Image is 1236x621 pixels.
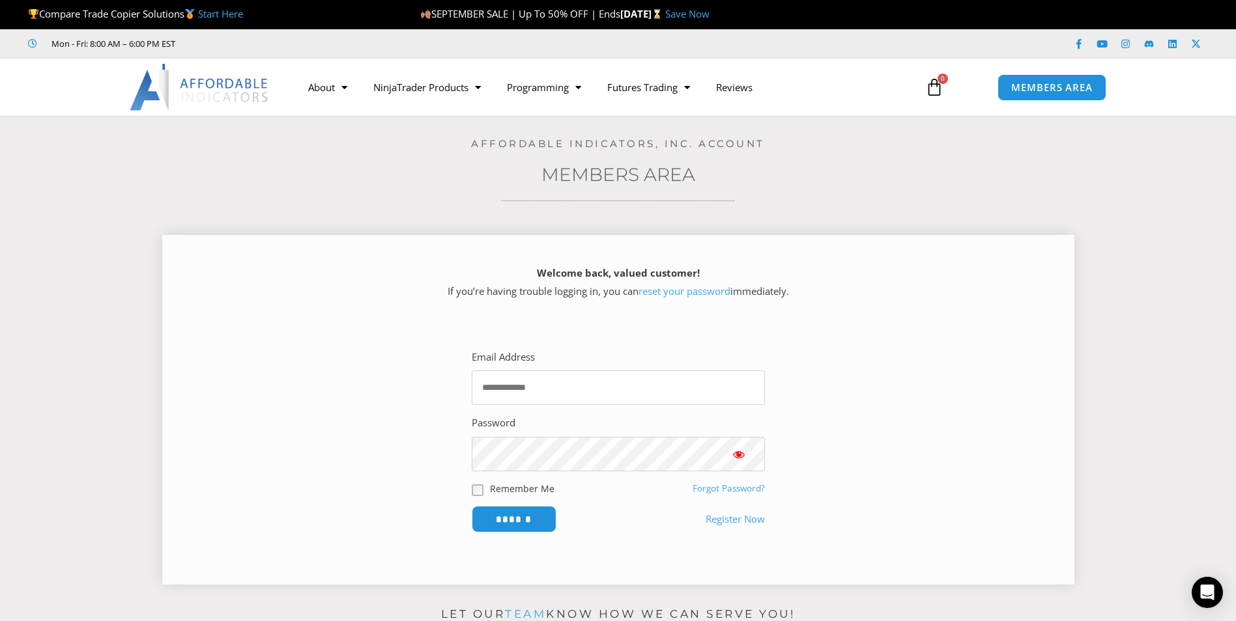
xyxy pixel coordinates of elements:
img: 🍂 [421,9,431,19]
span: MEMBERS AREA [1011,83,1093,92]
img: ⌛ [652,9,662,19]
div: Open Intercom Messenger [1192,577,1223,608]
img: 🥇 [185,9,195,19]
a: MEMBERS AREA [998,74,1106,101]
iframe: Customer reviews powered by Trustpilot [194,37,389,50]
label: Email Address [472,348,535,366]
a: Forgot Password? [693,482,765,494]
a: 0 [906,68,963,106]
a: Register Now [706,510,765,529]
a: Futures Trading [594,72,703,102]
a: Reviews [703,72,766,102]
span: Mon - Fri: 8:00 AM – 6:00 PM EST [48,36,175,51]
a: Affordable Indicators, Inc. Account [471,137,765,150]
a: NinjaTrader Products [360,72,494,102]
strong: Welcome back, valued customer! [537,266,700,279]
strong: [DATE] [620,7,665,20]
span: 0 [938,74,948,84]
a: Start Here [198,7,243,20]
img: 🏆 [29,9,38,19]
a: reset your password [639,284,730,297]
a: Members Area [541,163,695,186]
a: team [505,607,546,620]
a: Programming [494,72,594,102]
button: Show password [713,437,765,471]
span: Compare Trade Copier Solutions [28,7,243,20]
label: Password [472,414,515,432]
nav: Menu [295,72,910,102]
span: SEPTEMBER SALE | Up To 50% OFF | Ends [420,7,620,20]
img: LogoAI | Affordable Indicators – NinjaTrader [130,64,270,111]
label: Remember Me [490,482,554,495]
p: If you’re having trouble logging in, you can immediately. [185,264,1052,301]
a: Save Now [665,7,710,20]
a: About [295,72,360,102]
